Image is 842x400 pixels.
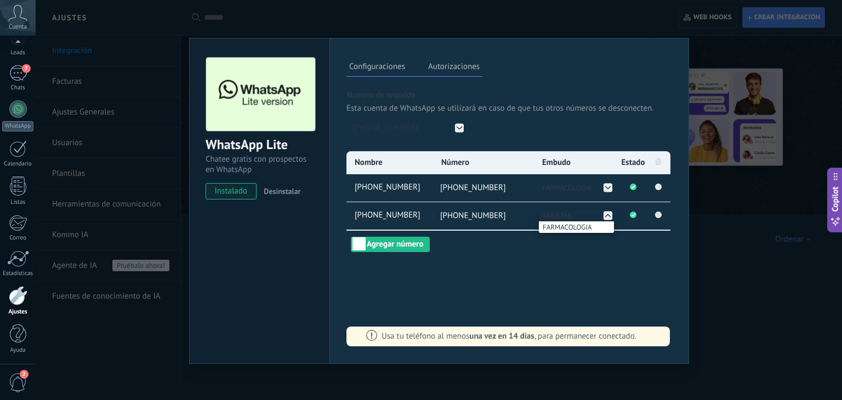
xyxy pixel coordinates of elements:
[9,24,27,31] span: Cuenta
[352,210,432,221] span: +51 922 514 785
[2,347,34,354] div: Ayuda
[2,308,34,316] div: Ajustes
[22,64,31,73] span: 7
[619,174,647,202] li: Conectado correctamente
[543,222,592,232] span: FARMACOLOGIA
[2,161,34,168] div: Calendario
[2,121,33,132] div: WhatsApp
[264,186,300,196] span: Desinstalar
[259,183,300,199] button: Desinstalar
[206,154,314,175] div: Chatee gratis con prospectos en WhatsApp
[351,237,430,252] button: Agregar número
[20,370,29,379] span: 2
[622,157,645,168] span: Estado
[542,157,571,168] span: Embudo
[206,58,315,132] img: logo_main.png
[441,157,469,168] span: Número
[352,123,418,133] span: [PHONE_NUMBER]
[542,183,591,192] span: FARMACOLOGIA
[382,331,636,341] span: Usa tu teléfono al menos , para permanecer conectado.
[539,182,614,193] button: FARMACOLOGIA
[469,331,534,341] span: una vez en 14 días
[352,182,432,193] span: +51 943 317 309
[440,210,506,221] span: [PHONE_NUMBER]
[2,199,34,206] div: Listas
[346,60,408,76] label: Configuraciones
[830,187,841,212] span: Copilot
[425,60,482,76] label: Autorizaciones
[346,119,468,138] button: [PHONE_NUMBER]
[2,235,34,242] div: Correo
[206,136,314,154] div: WhatsApp Lite
[206,183,256,199] span: instalado
[440,182,506,193] span: [PHONE_NUMBER]
[2,49,34,56] div: Leads
[355,157,383,168] span: Nombre
[2,270,34,277] div: Estadísticas
[346,90,672,100] p: Numero de respaldo
[2,84,34,92] div: Chats
[346,103,672,113] p: Esta cuenta de WhatsApp se utilizará en caso de que tus otros números se desconecten.
[619,202,647,230] li: Conectado correctamente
